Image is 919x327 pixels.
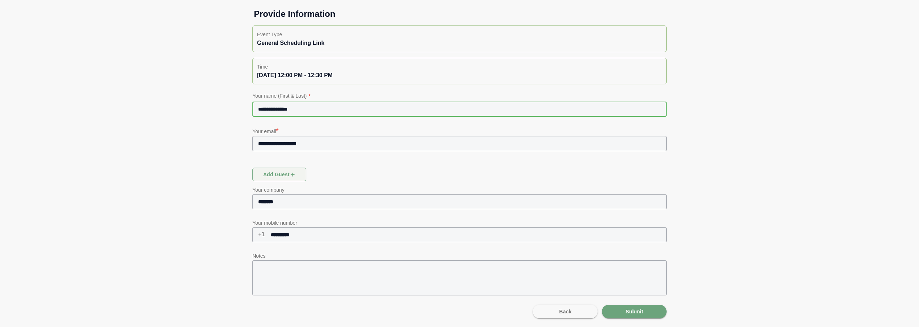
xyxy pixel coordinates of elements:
[252,219,667,227] p: Your mobile number
[257,62,662,71] p: Time
[252,252,667,260] p: Notes
[602,305,667,318] button: Submit
[252,186,667,194] p: Your company
[252,126,667,136] p: Your email
[252,168,306,181] button: Add guest
[252,92,667,102] p: Your name (First & Last)
[248,8,671,20] h1: Provide Information
[257,71,662,80] div: [DATE] 12:00 PM - 12:30 PM
[533,305,598,318] button: Back
[559,305,572,318] span: Back
[257,30,662,39] p: Event Type
[252,227,265,242] span: +1
[263,168,296,181] span: Add guest
[625,305,643,318] span: Submit
[257,39,662,47] div: General Scheduling Link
